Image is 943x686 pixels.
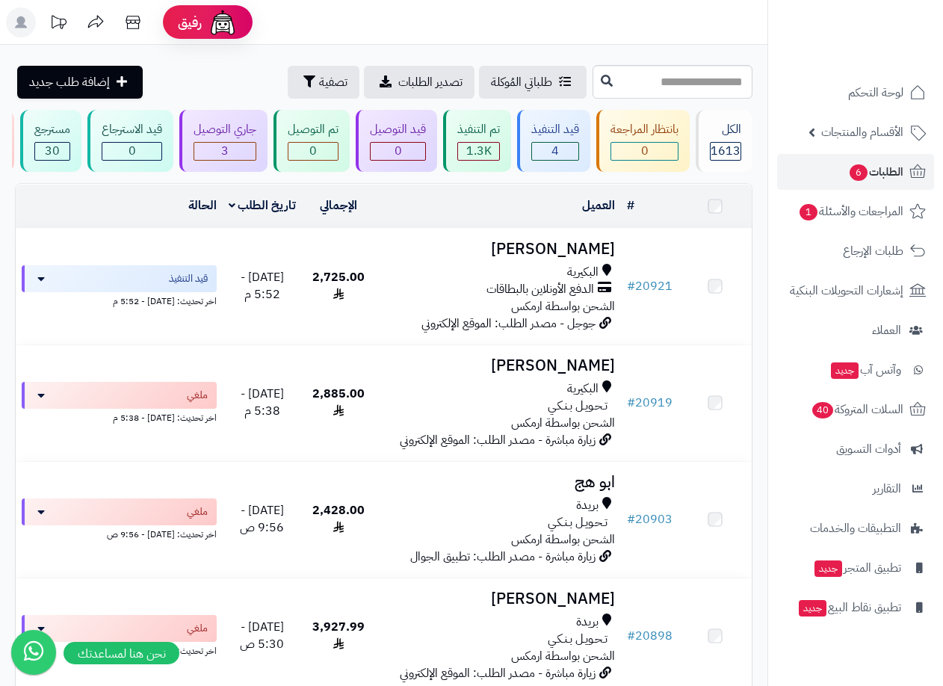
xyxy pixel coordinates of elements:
span: تـحـويـل بـنـكـي [548,398,607,415]
div: اخر تحديث: [DATE] - 9:56 ص [22,525,217,541]
div: 0 [611,143,678,160]
span: زيارة مباشرة - مصدر الطلب: الموقع الإلكتروني [400,664,596,682]
a: أدوات التسويق [777,431,934,467]
span: جديد [799,600,826,617]
span: التطبيقات والخدمات [810,518,901,539]
a: #20898 [627,627,673,645]
div: تم التوصيل [288,121,338,138]
span: 3,927.99 [312,618,365,653]
span: 2,428.00 [312,501,365,537]
span: بريدة [576,497,599,514]
a: قيد التوصيل 0 [353,110,440,172]
a: السلات المتروكة40 [777,392,934,427]
span: أدوات التسويق [836,439,901,460]
div: 0 [371,143,425,160]
span: زيارة مباشرة - مصدر الطلب: الموقع الإلكتروني [400,431,596,449]
span: [DATE] - 9:56 ص [240,501,284,537]
div: 1326 [458,143,499,160]
span: الأقسام والمنتجات [821,122,903,143]
a: قيد التنفيذ 4 [514,110,593,172]
a: التقارير [777,471,934,507]
a: قيد الاسترجاع 0 [84,110,176,172]
a: لوحة التحكم [777,75,934,111]
div: 0 [102,143,161,160]
span: الشحن بواسطة ارمكس [511,297,615,315]
span: ملغي [187,621,208,636]
a: العميل [582,197,615,214]
h3: [PERSON_NAME] [382,357,615,374]
div: جاري التوصيل [194,121,256,138]
a: #20921 [627,277,673,295]
span: 1613 [711,142,741,160]
a: طلباتي المُوكلة [479,66,587,99]
a: #20919 [627,394,673,412]
span: 1 [800,204,817,220]
span: ملغي [187,388,208,403]
span: [DATE] - 5:30 ص [240,618,284,653]
span: الطلبات [848,161,903,182]
span: الشحن بواسطة ارمكس [511,531,615,549]
div: قيد التنفيذ [531,121,579,138]
h3: [PERSON_NAME] [382,241,615,258]
a: المراجعات والأسئلة1 [777,194,934,229]
h3: ابو هج [382,474,615,491]
span: السلات المتروكة [811,399,903,420]
span: إضافة طلب جديد [29,73,110,91]
a: إضافة طلب جديد [17,66,143,99]
span: 1.3K [466,142,492,160]
span: الشحن بواسطة ارمكس [511,647,615,665]
a: تاريخ الطلب [229,197,297,214]
div: 0 [288,143,338,160]
a: الطلبات6 [777,154,934,190]
a: تطبيق المتجرجديد [777,550,934,586]
div: اخر تحديث: [DATE] - 5:38 م [22,409,217,424]
span: تصدير الطلبات [398,73,463,91]
span: ملغي [187,504,208,519]
img: logo-2.png [841,40,929,72]
span: تطبيق نقاط البيع [797,597,901,618]
span: الدفع الأونلاين بالبطاقات [486,281,594,298]
div: تم التنفيذ [457,121,500,138]
span: البكيرية [567,380,599,398]
a: مسترجع 30 [17,110,84,172]
div: اخر تحديث: [DATE] - 5:52 م [22,292,217,308]
span: 40 [812,402,833,418]
button: تصفية [288,66,359,99]
span: تطبيق المتجر [813,557,901,578]
span: # [627,394,635,412]
h3: [PERSON_NAME] [382,590,615,608]
span: لوحة التحكم [848,82,903,103]
div: الكل [710,121,741,138]
div: 3 [194,143,256,160]
span: 6 [850,164,868,181]
span: جديد [814,560,842,577]
a: # [627,197,634,214]
span: 0 [309,142,317,160]
span: رفيق [178,13,202,31]
div: قيد التوصيل [370,121,426,138]
a: تطبيق نقاط البيعجديد [777,590,934,625]
div: مسترجع [34,121,70,138]
span: البكيرية [567,264,599,281]
a: بانتظار المراجعة 0 [593,110,693,172]
a: الإجمالي [320,197,357,214]
span: جوجل - مصدر الطلب: الموقع الإلكتروني [421,315,596,333]
span: وآتس آب [829,359,901,380]
span: طلباتي المُوكلة [491,73,552,91]
span: زيارة مباشرة - مصدر الطلب: تطبيق الجوال [410,548,596,566]
span: 2,725.00 [312,268,365,303]
span: بريدة [576,614,599,631]
a: وآتس آبجديد [777,352,934,388]
span: [DATE] - 5:52 م [241,268,284,303]
span: جديد [831,362,859,379]
span: 0 [129,142,136,160]
span: # [627,510,635,528]
a: إشعارات التحويلات البنكية [777,273,934,309]
span: # [627,627,635,645]
span: التقارير [873,478,901,499]
span: 4 [551,142,559,160]
a: جاري التوصيل 3 [176,110,270,172]
a: #20903 [627,510,673,528]
a: تصدير الطلبات [364,66,474,99]
a: الحالة [188,197,217,214]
